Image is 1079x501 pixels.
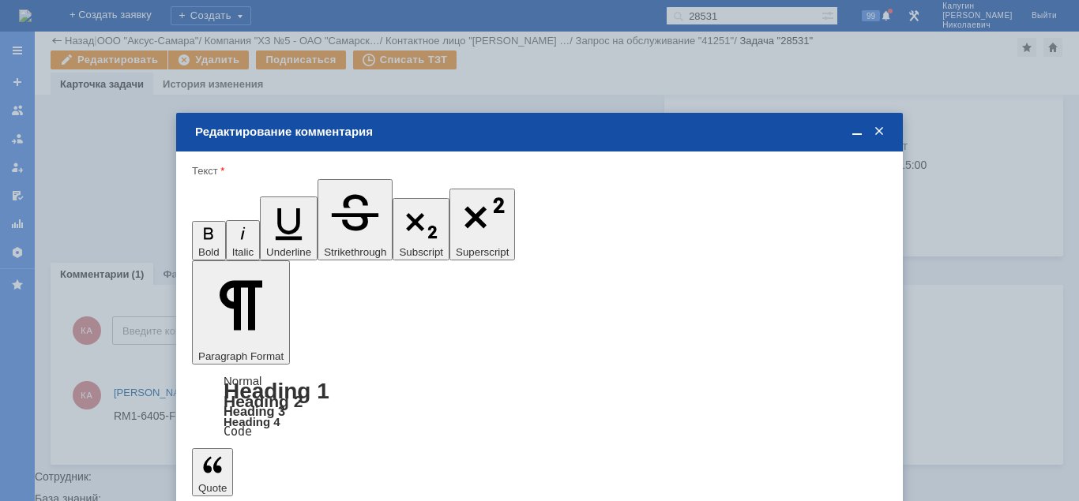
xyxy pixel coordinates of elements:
a: Heading 2 [224,392,303,410]
a: Heading 1 [224,379,329,403]
a: Normal [224,374,261,387]
span: Paragraph Format [198,350,284,362]
span: Свернуть (Ctrl + M) [849,125,865,139]
div: Текст [192,166,884,176]
span: Italic [232,246,254,258]
button: Bold [192,221,226,261]
button: Italic [226,220,260,260]
span: Strikethrough [324,246,386,258]
div: Paragraph Format [192,376,887,437]
span: Quote [198,482,227,494]
div: Редактирование комментария [195,125,887,139]
span: Underline [266,246,311,258]
button: Strikethrough [318,179,393,260]
a: Heading 3 [224,404,285,418]
button: Quote [192,448,233,495]
a: Code [224,424,252,439]
button: Paragraph Format [192,260,290,365]
span: Bold [198,246,220,258]
button: Subscript [393,198,449,261]
span: Subscript [399,246,443,258]
span: Superscript [456,246,509,258]
span: Закрыть [871,125,887,139]
a: Heading 4 [224,415,280,428]
button: Superscript [449,189,515,260]
button: Underline [260,196,318,260]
